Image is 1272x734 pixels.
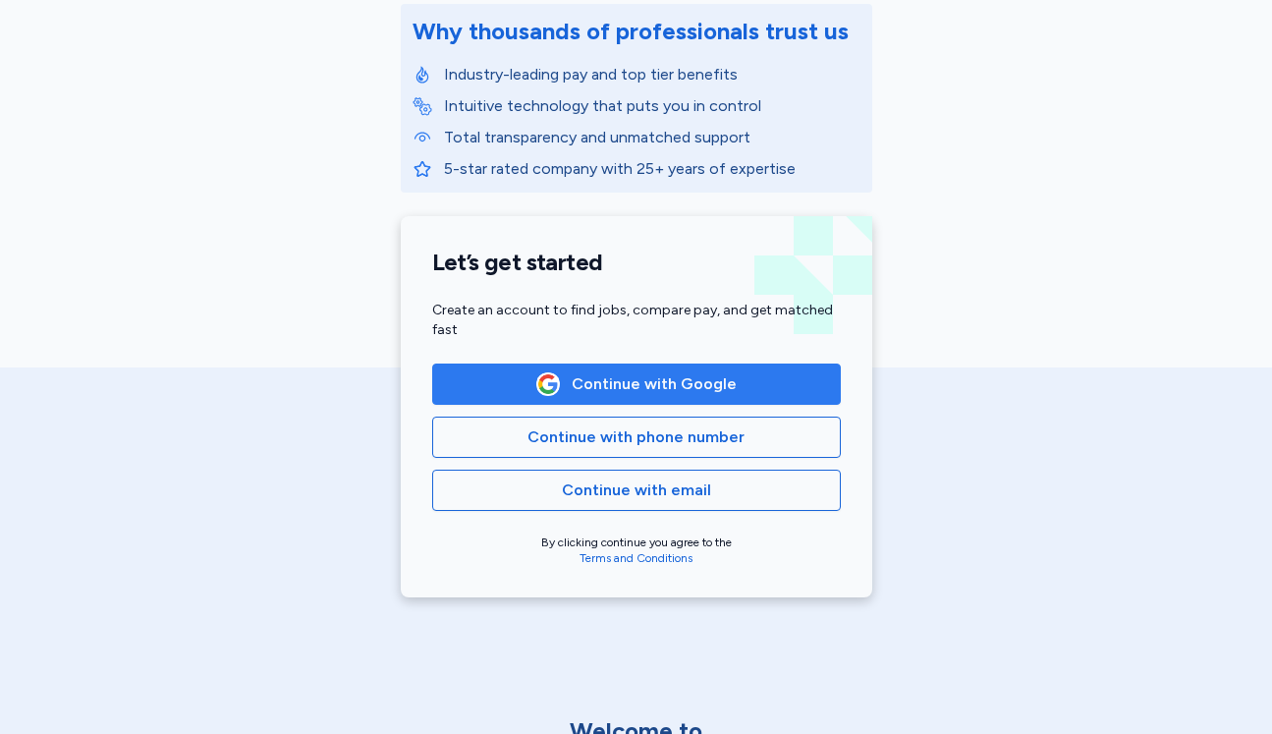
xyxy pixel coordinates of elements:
[444,94,860,118] p: Intuitive technology that puts you in control
[432,535,841,566] div: By clicking continue you agree to the
[572,372,737,396] span: Continue with Google
[537,373,559,395] img: Google Logo
[444,63,860,86] p: Industry-leading pay and top tier benefits
[413,16,849,47] div: Why thousands of professionals trust us
[580,551,692,565] a: Terms and Conditions
[444,126,860,149] p: Total transparency and unmatched support
[444,157,860,181] p: 5-star rated company with 25+ years of expertise
[527,425,745,449] span: Continue with phone number
[432,364,841,405] button: Google LogoContinue with Google
[432,248,841,277] h1: Let’s get started
[432,301,841,340] div: Create an account to find jobs, compare pay, and get matched fast
[432,470,841,511] button: Continue with email
[562,479,711,502] span: Continue with email
[432,417,841,458] button: Continue with phone number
